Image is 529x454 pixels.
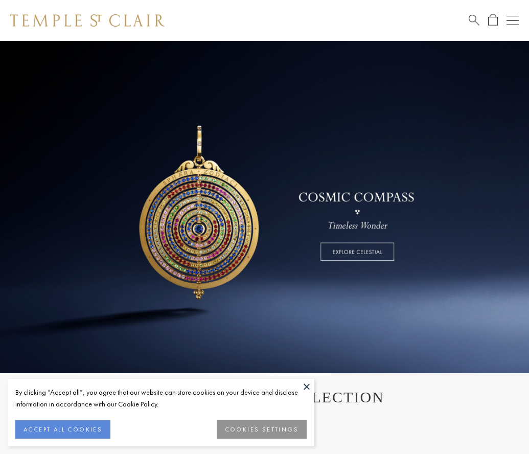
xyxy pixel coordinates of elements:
[10,14,165,27] img: Temple St. Clair
[15,420,110,439] button: ACCEPT ALL COOKIES
[488,14,498,27] a: Open Shopping Bag
[217,420,307,439] button: COOKIES SETTINGS
[15,387,307,410] div: By clicking “Accept all”, you agree that our website can store cookies on your device and disclos...
[507,14,519,27] button: Open navigation
[469,14,479,27] a: Search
